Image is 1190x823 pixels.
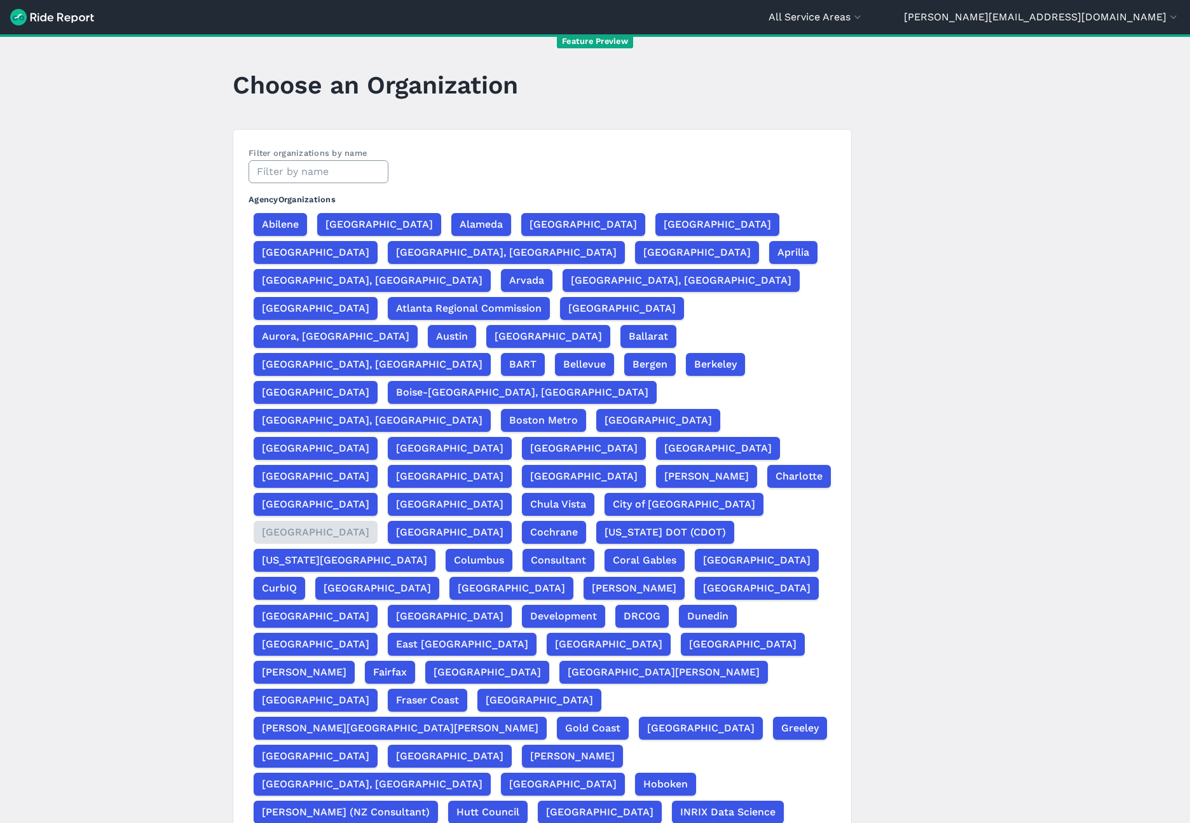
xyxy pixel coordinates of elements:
button: Coral Gables [605,549,685,572]
span: Consultant [531,553,586,568]
span: Fraser Coast [396,693,459,708]
span: [GEOGRAPHIC_DATA] [396,609,503,624]
button: Greeley [773,717,827,740]
button: East [GEOGRAPHIC_DATA] [388,633,537,656]
span: [GEOGRAPHIC_DATA] [643,245,751,260]
button: Bergen [624,353,676,376]
span: Development [530,609,597,624]
button: [GEOGRAPHIC_DATA] [449,577,573,600]
span: Austin [436,329,468,344]
button: [GEOGRAPHIC_DATA] [254,689,378,712]
button: CurbIQ [254,577,305,600]
button: [GEOGRAPHIC_DATA] [655,213,779,236]
span: [GEOGRAPHIC_DATA] [605,413,712,428]
button: [GEOGRAPHIC_DATA], [GEOGRAPHIC_DATA] [388,241,625,264]
span: [GEOGRAPHIC_DATA] [647,721,755,736]
label: Filter organizations by name [249,148,367,158]
button: Fairfax [365,661,415,684]
span: [GEOGRAPHIC_DATA] [689,637,797,652]
span: [GEOGRAPHIC_DATA] [396,525,503,540]
button: [GEOGRAPHIC_DATA] [254,605,378,628]
span: [PERSON_NAME] (NZ Consultant) [262,805,430,820]
button: [GEOGRAPHIC_DATA], [GEOGRAPHIC_DATA] [254,773,491,796]
button: [GEOGRAPHIC_DATA] [695,577,819,600]
button: BART [501,353,545,376]
button: Alameda [451,213,511,236]
button: Boise-[GEOGRAPHIC_DATA], [GEOGRAPHIC_DATA] [388,381,657,404]
span: [GEOGRAPHIC_DATA] [262,301,369,316]
button: Arvada [501,269,552,292]
button: [US_STATE] DOT (CDOT) [596,521,734,544]
h3: Agency Organizations [249,183,836,211]
button: [GEOGRAPHIC_DATA] [254,521,378,544]
span: Dunedin [687,609,728,624]
button: Chula Vista [522,493,594,516]
span: [US_STATE][GEOGRAPHIC_DATA] [262,553,427,568]
span: [GEOGRAPHIC_DATA] [396,497,503,512]
button: [GEOGRAPHIC_DATA] [254,381,378,404]
span: [GEOGRAPHIC_DATA] [530,441,638,456]
span: [GEOGRAPHIC_DATA] [568,301,676,316]
span: Boise-[GEOGRAPHIC_DATA], [GEOGRAPHIC_DATA] [396,385,648,400]
span: Hutt Council [456,805,519,820]
h1: Choose an Organization [233,67,518,102]
button: [PERSON_NAME] [254,661,355,684]
button: [GEOGRAPHIC_DATA] [635,241,759,264]
span: [GEOGRAPHIC_DATA] [396,749,503,764]
button: City of [GEOGRAPHIC_DATA] [605,493,763,516]
span: Aurora, [GEOGRAPHIC_DATA] [262,329,409,344]
span: [GEOGRAPHIC_DATA] [262,525,369,540]
button: [GEOGRAPHIC_DATA] [254,745,378,768]
span: City of [GEOGRAPHIC_DATA] [613,497,755,512]
button: [PERSON_NAME] [656,465,757,488]
button: [PERSON_NAME] [522,745,623,768]
button: [GEOGRAPHIC_DATA] [425,661,549,684]
button: [GEOGRAPHIC_DATA] [486,325,610,348]
span: BART [509,357,537,372]
span: [GEOGRAPHIC_DATA], [GEOGRAPHIC_DATA] [262,777,482,792]
button: Boston Metro [501,409,586,432]
button: [GEOGRAPHIC_DATA] [388,605,512,628]
button: [GEOGRAPHIC_DATA], [GEOGRAPHIC_DATA] [563,269,800,292]
button: [GEOGRAPHIC_DATA] [477,689,601,712]
span: [GEOGRAPHIC_DATA] [555,637,662,652]
span: Boston Metro [509,413,578,428]
span: East [GEOGRAPHIC_DATA] [396,637,528,652]
span: [PERSON_NAME] [664,469,749,484]
span: Bellevue [563,357,606,372]
span: Coral Gables [613,553,676,568]
span: [GEOGRAPHIC_DATA] [262,693,369,708]
span: [GEOGRAPHIC_DATA] [325,217,433,232]
button: Atlanta Regional Commission [388,297,550,320]
span: Arvada [509,273,544,288]
button: Abilene [254,213,307,236]
span: [GEOGRAPHIC_DATA] [703,581,810,596]
span: [GEOGRAPHIC_DATA] [262,749,369,764]
button: [GEOGRAPHIC_DATA] [388,437,512,460]
button: [GEOGRAPHIC_DATA] [388,745,512,768]
span: [GEOGRAPHIC_DATA], [GEOGRAPHIC_DATA] [262,273,482,288]
span: [GEOGRAPHIC_DATA] [262,497,369,512]
span: [GEOGRAPHIC_DATA] [458,581,565,596]
span: [GEOGRAPHIC_DATA] [262,385,369,400]
button: [GEOGRAPHIC_DATA] [254,633,378,656]
span: Ballarat [629,329,668,344]
span: INRIX Data Science [680,805,776,820]
button: Dunedin [679,605,737,628]
span: [GEOGRAPHIC_DATA] [509,777,617,792]
span: [GEOGRAPHIC_DATA] [262,609,369,624]
span: Gold Coast [565,721,620,736]
span: [GEOGRAPHIC_DATA], [GEOGRAPHIC_DATA] [396,245,617,260]
button: Columbus [446,549,512,572]
span: Atlanta Regional Commission [396,301,542,316]
span: DRCOG [624,609,660,624]
button: Development [522,605,605,628]
span: Chula Vista [530,497,586,512]
button: Charlotte [767,465,831,488]
button: [GEOGRAPHIC_DATA] [254,465,378,488]
span: [US_STATE] DOT (CDOT) [605,525,726,540]
button: [PERSON_NAME] [584,577,685,600]
span: [GEOGRAPHIC_DATA] [530,217,637,232]
button: Gold Coast [557,717,629,740]
button: DRCOG [615,605,669,628]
